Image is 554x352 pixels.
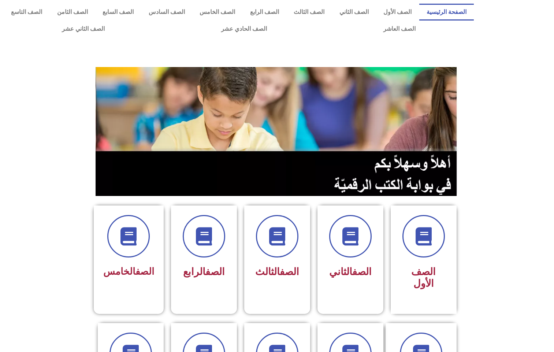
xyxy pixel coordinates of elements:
[50,4,96,21] a: الصف الثامن
[325,21,474,37] a: الصف العاشر
[4,21,163,37] a: الصف الثاني عشر
[192,4,243,21] a: الصف الخامس
[183,266,225,278] span: الرابع
[332,4,376,21] a: الصف الثاني
[103,266,154,277] span: الخامس
[329,266,372,278] span: الثاني
[280,266,299,278] a: الصف
[286,4,332,21] a: الصف الثالث
[163,21,325,37] a: الصف الحادي عشر
[243,4,287,21] a: الصف الرابع
[255,266,299,278] span: الثالث
[352,266,372,278] a: الصف
[376,4,419,21] a: الصف الأول
[205,266,225,278] a: الصف
[411,266,436,289] span: الصف الأول
[95,4,141,21] a: الصف السابع
[4,4,50,21] a: الصف التاسع
[141,4,193,21] a: الصف السادس
[135,266,154,277] a: الصف
[419,4,474,21] a: الصفحة الرئيسية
